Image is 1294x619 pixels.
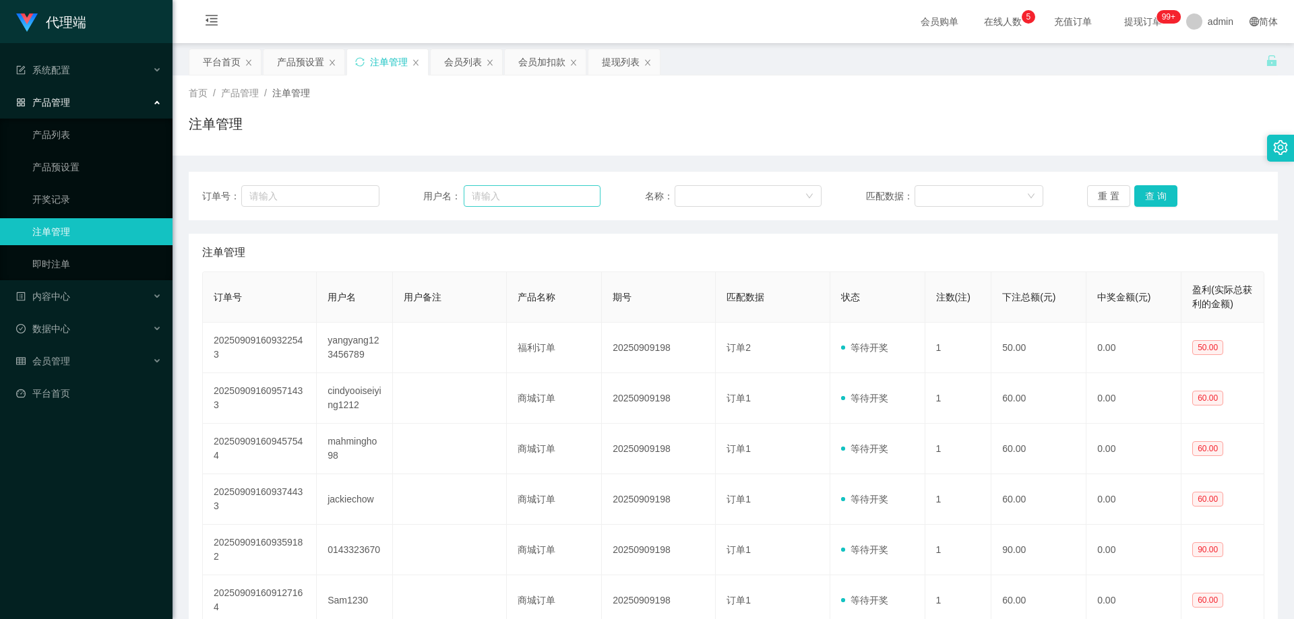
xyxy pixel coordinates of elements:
[32,251,162,278] a: 即时注单
[518,49,565,75] div: 会员加扣款
[1027,192,1035,201] i: 图标: down
[841,494,888,504] span: 等待开奖
[1273,140,1288,155] i: 图标: setting
[1192,441,1223,456] span: 60.00
[1192,284,1252,309] span: 盈利(实际总获利的金额)
[925,373,992,424] td: 1
[727,342,751,353] span: 订单2
[727,292,764,302] span: 匹配数据
[602,474,716,525] td: 20250909198
[16,292,26,301] i: 图标: profile
[16,16,86,27] a: 代理端
[613,292,631,302] span: 期号
[277,49,324,75] div: 产品预设置
[1192,391,1223,405] span: 60.00
[991,525,1086,575] td: 90.00
[1157,10,1181,24] sup: 1128
[189,88,208,98] span: 首页
[213,88,216,98] span: /
[317,424,393,474] td: mahmingho98
[1022,10,1035,24] sup: 5
[602,49,640,75] div: 提现列表
[602,323,716,373] td: 20250909198
[16,291,70,302] span: 内容中心
[221,88,259,98] span: 产品管理
[1192,340,1223,355] span: 50.00
[1002,292,1055,302] span: 下注总额(元)
[317,323,393,373] td: yangyang123456789
[214,292,242,302] span: 订单号
[272,88,310,98] span: 注单管理
[355,57,365,67] i: 图标: sync
[727,595,751,606] span: 订单1
[727,393,751,403] span: 订单1
[32,121,162,148] a: 产品列表
[518,292,555,302] span: 产品名称
[16,356,26,366] i: 图标: table
[991,323,1086,373] td: 50.00
[203,525,317,575] td: 202509091609359182
[727,544,751,555] span: 订单1
[936,292,970,302] span: 注数(注)
[841,595,888,606] span: 等待开奖
[507,474,602,525] td: 商城订单
[203,49,241,75] div: 平台首页
[1086,424,1181,474] td: 0.00
[866,189,915,203] span: 匹配数据：
[202,189,241,203] span: 订单号：
[1047,17,1099,26] span: 充值订单
[464,185,600,207] input: 请输入
[1117,17,1169,26] span: 提现订单
[404,292,441,302] span: 用户备注
[841,292,860,302] span: 状态
[645,189,675,203] span: 名称：
[241,185,379,207] input: 请输入
[507,373,602,424] td: 商城订单
[1250,17,1259,26] i: 图标: global
[16,324,26,333] i: 图标: check-circle-o
[16,323,70,334] span: 数据中心
[1192,542,1223,557] span: 90.00
[1086,525,1181,575] td: 0.00
[991,424,1086,474] td: 60.00
[925,525,992,575] td: 1
[444,49,482,75] div: 会员列表
[991,474,1086,525] td: 60.00
[412,59,420,67] i: 图标: close
[16,380,162,407] a: 图标: dashboard平台首页
[925,323,992,373] td: 1
[1266,55,1278,67] i: 图标: unlock
[805,192,813,201] i: 图标: down
[925,474,992,525] td: 1
[1097,292,1150,302] span: 中奖金额(元)
[507,424,602,474] td: 商城订单
[203,373,317,424] td: 202509091609571433
[602,424,716,474] td: 20250909198
[328,292,356,302] span: 用户名
[1086,373,1181,424] td: 0.00
[203,323,317,373] td: 202509091609322543
[328,59,336,67] i: 图标: close
[16,98,26,107] i: 图标: appstore-o
[727,494,751,504] span: 订单1
[727,443,751,454] span: 订单1
[46,1,86,44] h1: 代理端
[264,88,267,98] span: /
[644,59,652,67] i: 图标: close
[1026,10,1031,24] p: 5
[189,114,243,134] h1: 注单管理
[569,59,578,67] i: 图标: close
[1192,593,1223,608] span: 60.00
[32,218,162,245] a: 注单管理
[16,65,26,75] i: 图标: form
[1086,323,1181,373] td: 0.00
[16,97,70,108] span: 产品管理
[203,424,317,474] td: 202509091609457544
[317,525,393,575] td: 0143323670
[203,474,317,525] td: 202509091609374433
[1192,492,1223,507] span: 60.00
[602,525,716,575] td: 20250909198
[841,342,888,353] span: 等待开奖
[245,59,253,67] i: 图标: close
[317,373,393,424] td: cindyooiseiying1212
